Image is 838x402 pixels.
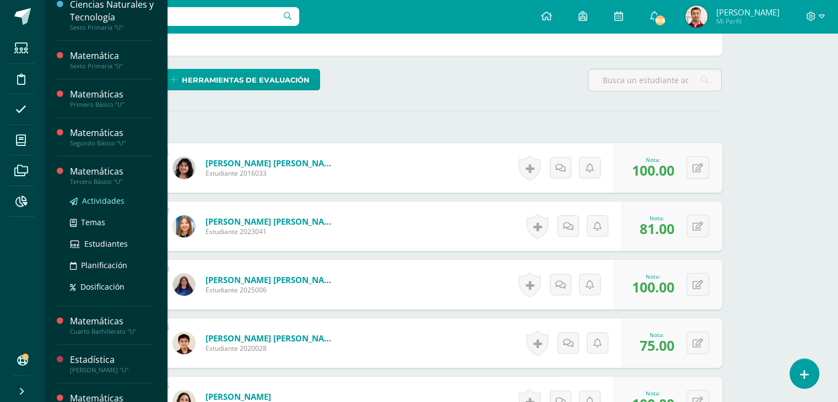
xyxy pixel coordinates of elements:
img: bd4157fbfc90b62d33b85294f936aae1.png [685,6,707,28]
div: Sexto Primaria "U" [70,24,154,31]
input: Busca un estudiante aquí... [588,69,721,91]
span: Mi Perfil [716,17,779,26]
span: 81.00 [640,219,674,238]
div: [PERSON_NAME] "U" [70,366,154,374]
div: Tercero Básico "U" [70,178,154,186]
a: [PERSON_NAME] [PERSON_NAME] [206,333,338,344]
a: MatemáticasCuarto Bachillerato "U" [70,315,154,335]
a: MatemáticaSexto Primaria "U" [70,50,154,70]
a: MatemáticasTercero Básico "U" [70,165,154,186]
span: Temas [81,217,105,227]
span: Estudiante 2023041 [206,227,338,236]
a: Estadística[PERSON_NAME] "U" [70,354,154,374]
div: Nota: [632,273,674,280]
span: Planificación [81,260,127,270]
a: [PERSON_NAME] [206,391,271,402]
div: Matemáticas [70,88,154,101]
a: Estudiantes [70,237,154,250]
img: 4bc0f6235ad3caadf354639d660304b4.png [173,215,195,237]
img: 02fc95f1cea7a14427fa6a2cfa2f001c.png [173,274,195,296]
a: MatemáticasPrimero Básico "U" [70,88,154,108]
a: [PERSON_NAME] [PERSON_NAME] [206,157,338,169]
div: Sexto Primaria "U" [70,62,154,70]
span: Dosificación [80,281,125,292]
div: Estadística [70,354,154,366]
div: Cuarto Bachillerato "U" [70,328,154,335]
div: Nota: [640,214,674,222]
div: Nota: [640,331,674,339]
span: Estudiante 2020028 [206,344,338,353]
div: Nota: [632,156,674,164]
a: Herramientas de evaluación [160,69,320,90]
span: 100.00 [632,161,674,180]
span: Estudiante 2016033 [206,169,338,178]
span: Herramientas de evaluación [182,70,310,90]
span: Estudiantes [84,238,128,249]
div: Matemáticas [70,165,154,178]
div: Matemática [70,50,154,62]
a: [PERSON_NAME] [PERSON_NAME] [206,274,338,285]
span: Actividades [82,195,125,206]
a: [PERSON_NAME] [PERSON_NAME] [206,216,338,227]
a: Actividades [70,194,154,207]
a: MatemáticasSegundo Básico "U" [70,127,154,147]
div: Nota: [632,389,674,397]
a: Temas [70,216,154,229]
a: Planificación [70,259,154,271]
img: 9da4bd09db85578faf3960d75a072bc8.png [173,157,195,179]
span: 106 [654,14,666,26]
div: Segundo Básico "U" [70,139,154,147]
div: Matemáticas [70,127,154,139]
input: Busca un usuario... [51,7,299,26]
span: 75.00 [640,336,674,355]
a: Dosificación [70,280,154,293]
div: Matemáticas [70,315,154,328]
span: 100.00 [632,278,674,296]
span: [PERSON_NAME] [716,7,779,18]
div: Primero Básico "U" [70,101,154,108]
span: Estudiante 2025006 [206,285,338,295]
img: 524766aad4614d9db078e02bfb54a00b.png [173,332,195,354]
